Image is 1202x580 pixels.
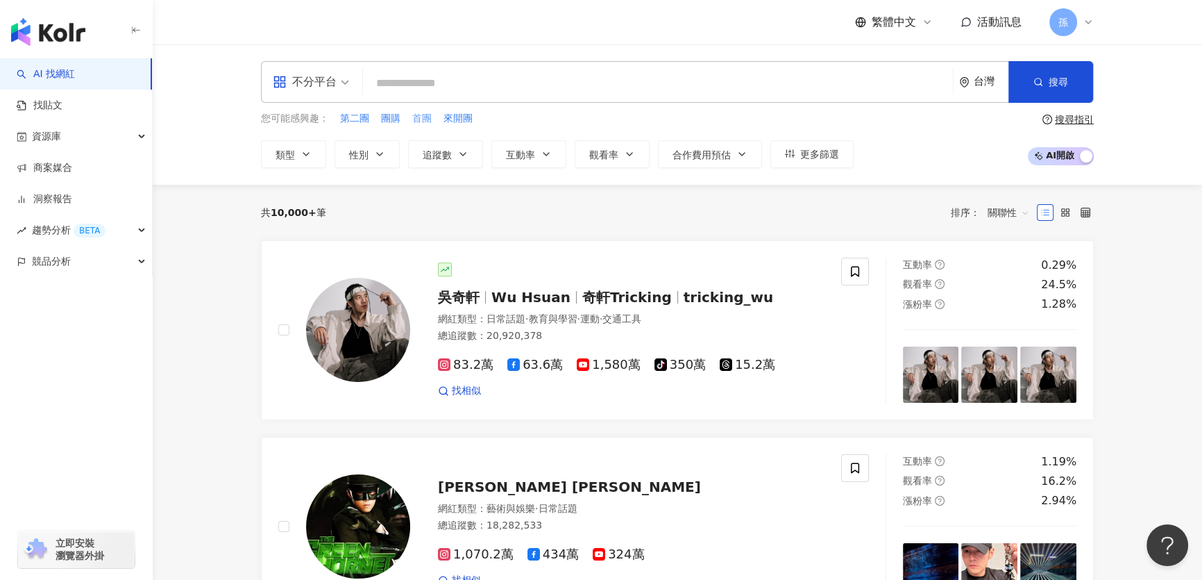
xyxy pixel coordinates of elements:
[438,384,481,398] a: 找相似
[872,15,916,30] span: 繁體中文
[271,207,316,218] span: 10,000+
[903,475,932,486] span: 觀看率
[17,161,72,175] a: 商案媒合
[1041,474,1076,489] div: 16.2%
[575,140,650,168] button: 觀看率
[486,313,525,324] span: 日常話題
[1049,76,1068,88] span: 搜尋
[1041,454,1076,470] div: 1.19%
[438,479,701,495] span: [PERSON_NAME] [PERSON_NAME]
[684,289,774,306] span: tricking_wu
[261,240,1094,420] a: KOL Avatar吳奇軒Wu Hsuan奇軒Trickingtricking_wu網紅類型：日常話題·教育與學習·運動·交通工具總追蹤數：20,920,37883.2萬63.6萬1,580萬3...
[486,503,535,514] span: 藝術與娛樂
[438,547,514,562] span: 1,070.2萬
[438,502,824,516] div: 網紅類型 ：
[935,299,945,309] span: question-circle
[452,384,481,398] span: 找相似
[903,279,932,290] span: 觀看率
[74,224,105,238] div: BETA
[935,279,945,289] span: question-circle
[903,456,932,467] span: 互動率
[1008,61,1093,103] button: 搜尋
[654,358,706,372] span: 350萬
[528,313,577,324] span: 教育與學習
[589,149,618,160] span: 觀看率
[32,246,71,277] span: 競品分析
[17,67,75,81] a: searchAI 找網紅
[11,18,85,46] img: logo
[349,149,369,160] span: 性別
[577,358,641,372] span: 1,580萬
[800,149,839,160] span: 更多篩選
[491,289,570,306] span: Wu Hsuan
[381,112,400,126] span: 團購
[961,347,1017,403] img: post-image
[22,538,49,561] img: chrome extension
[935,260,945,270] span: question-circle
[438,358,493,372] span: 83.2萬
[438,329,824,343] div: 總追蹤數 ： 20,920,378
[273,75,287,89] span: appstore
[770,140,854,168] button: 更多篩選
[988,201,1029,224] span: 關聯性
[672,149,731,160] span: 合作費用預估
[974,76,1008,88] div: 台灣
[538,503,577,514] span: 日常話題
[443,111,473,126] button: 來開團
[438,289,480,306] span: 吳奇軒
[306,474,410,579] img: KOL Avatar
[438,313,824,326] div: 網紅類型 ：
[903,259,932,270] span: 互動率
[17,192,72,206] a: 洞察報告
[17,99,62,113] a: 找貼文
[380,111,401,126] button: 團購
[935,496,945,506] span: question-circle
[535,503,538,514] span: ·
[903,495,932,506] span: 漲粉率
[443,112,473,126] span: 來開團
[261,140,326,168] button: 類型
[903,347,959,403] img: post-image
[1042,115,1052,124] span: question-circle
[1055,114,1094,125] div: 搜尋指引
[273,71,337,93] div: 不分平台
[525,313,528,324] span: ·
[1041,277,1076,292] div: 24.5%
[408,140,483,168] button: 追蹤數
[1020,347,1076,403] img: post-image
[306,278,410,382] img: KOL Avatar
[602,313,641,324] span: 交通工具
[935,476,945,486] span: question-circle
[506,149,535,160] span: 互動率
[423,149,452,160] span: 追蹤數
[1041,493,1076,508] div: 2.94%
[577,313,579,324] span: ·
[261,207,326,218] div: 共 筆
[1041,297,1076,312] div: 1.28%
[491,140,566,168] button: 互動率
[261,112,329,126] span: 您可能感興趣：
[959,77,970,88] span: environment
[658,140,762,168] button: 合作費用預估
[17,226,26,235] span: rise
[593,547,644,562] span: 324萬
[340,112,369,126] span: 第二團
[32,121,61,152] span: 資源庫
[412,112,432,126] span: 首團
[339,111,370,126] button: 第二團
[580,313,600,324] span: 運動
[1146,524,1188,566] iframe: Help Scout Beacon - Open
[32,215,105,246] span: 趨勢分析
[507,358,563,372] span: 63.6萬
[438,519,824,533] div: 總追蹤數 ： 18,282,533
[977,15,1022,28] span: 活動訊息
[1058,15,1068,30] span: 孫
[935,456,945,466] span: question-circle
[335,140,400,168] button: 性別
[720,358,775,372] span: 15.2萬
[582,289,672,306] span: 奇軒Tricking
[903,299,932,310] span: 漲粉率
[18,531,135,568] a: chrome extension立即安裝 瀏覽器外掛
[1041,258,1076,273] div: 0.29%
[56,537,104,562] span: 立即安裝 瀏覽器外掛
